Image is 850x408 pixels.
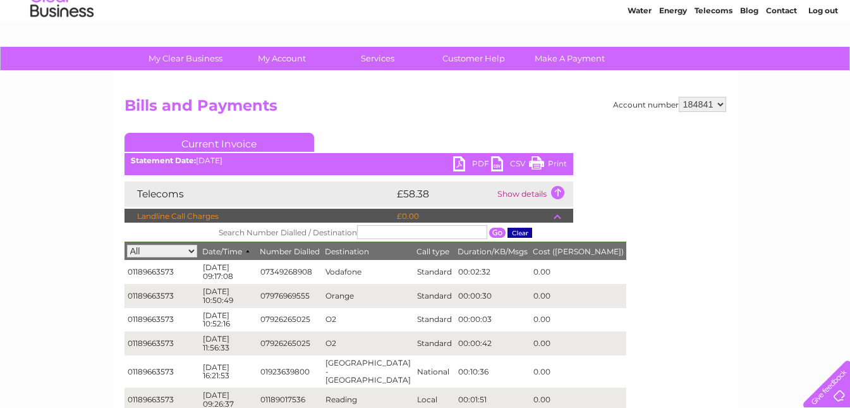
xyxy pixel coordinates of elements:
[200,284,257,308] td: [DATE] 10:50:49
[518,47,622,70] a: Make A Payment
[455,284,530,308] td: 00:00:30
[257,260,322,284] td: 07349268908
[530,284,626,308] td: 0.00
[30,33,94,71] img: logo.png
[200,331,257,355] td: [DATE] 11:56:33
[124,156,573,165] div: [DATE]
[458,247,528,256] span: Duration/KB/Msgs
[529,156,567,175] a: Print
[124,223,626,242] th: Search Number Dialled / Destination
[414,355,455,388] td: National
[124,260,200,284] td: 01189663573
[260,247,320,256] span: Number Dialled
[808,54,838,63] a: Log out
[124,182,394,207] td: Telecoms
[695,54,732,63] a: Telecoms
[740,54,758,63] a: Blog
[257,331,322,355] td: 07926265025
[414,260,455,284] td: Standard
[455,260,530,284] td: 00:02:32
[124,308,200,332] td: 01189663573
[200,355,257,388] td: [DATE] 16:21:53
[322,331,414,355] td: O2
[200,308,257,332] td: [DATE] 10:52:16
[530,355,626,388] td: 0.00
[394,209,554,224] td: £0.00
[322,355,414,388] td: [GEOGRAPHIC_DATA] - [GEOGRAPHIC_DATA]
[325,47,430,70] a: Services
[613,97,726,112] div: Account number
[533,247,624,256] span: Cost ([PERSON_NAME])
[416,247,449,256] span: Call type
[325,247,369,256] span: Destination
[202,247,255,256] span: Date/Time
[229,47,334,70] a: My Account
[200,260,257,284] td: [DATE] 09:17:08
[322,260,414,284] td: Vodafone
[124,284,200,308] td: 01189663573
[127,7,724,61] div: Clear Business is a trading name of Verastar Limited (registered in [GEOGRAPHIC_DATA] No. 3667643...
[131,156,196,165] b: Statement Date:
[659,54,687,63] a: Energy
[628,54,652,63] a: Water
[257,284,322,308] td: 07976969555
[494,182,573,207] td: Show details
[124,355,200,388] td: 01189663573
[257,308,322,332] td: 07926265025
[257,355,322,388] td: 01923639800
[453,156,491,175] a: PDF
[530,331,626,355] td: 0.00
[766,54,797,63] a: Contact
[455,355,530,388] td: 00:10:36
[124,97,726,121] h2: Bills and Payments
[414,331,455,355] td: Standard
[322,284,414,308] td: Orange
[414,308,455,332] td: Standard
[422,47,526,70] a: Customer Help
[124,331,200,355] td: 01189663573
[133,47,238,70] a: My Clear Business
[491,156,529,175] a: CSV
[455,308,530,332] td: 00:00:03
[124,133,314,152] a: Current Invoice
[612,6,699,22] a: 0333 014 3131
[414,284,455,308] td: Standard
[530,260,626,284] td: 0.00
[124,209,394,224] td: Landline Call Charges
[394,182,494,207] td: £58.38
[322,308,414,332] td: O2
[530,308,626,332] td: 0.00
[455,331,530,355] td: 00:00:42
